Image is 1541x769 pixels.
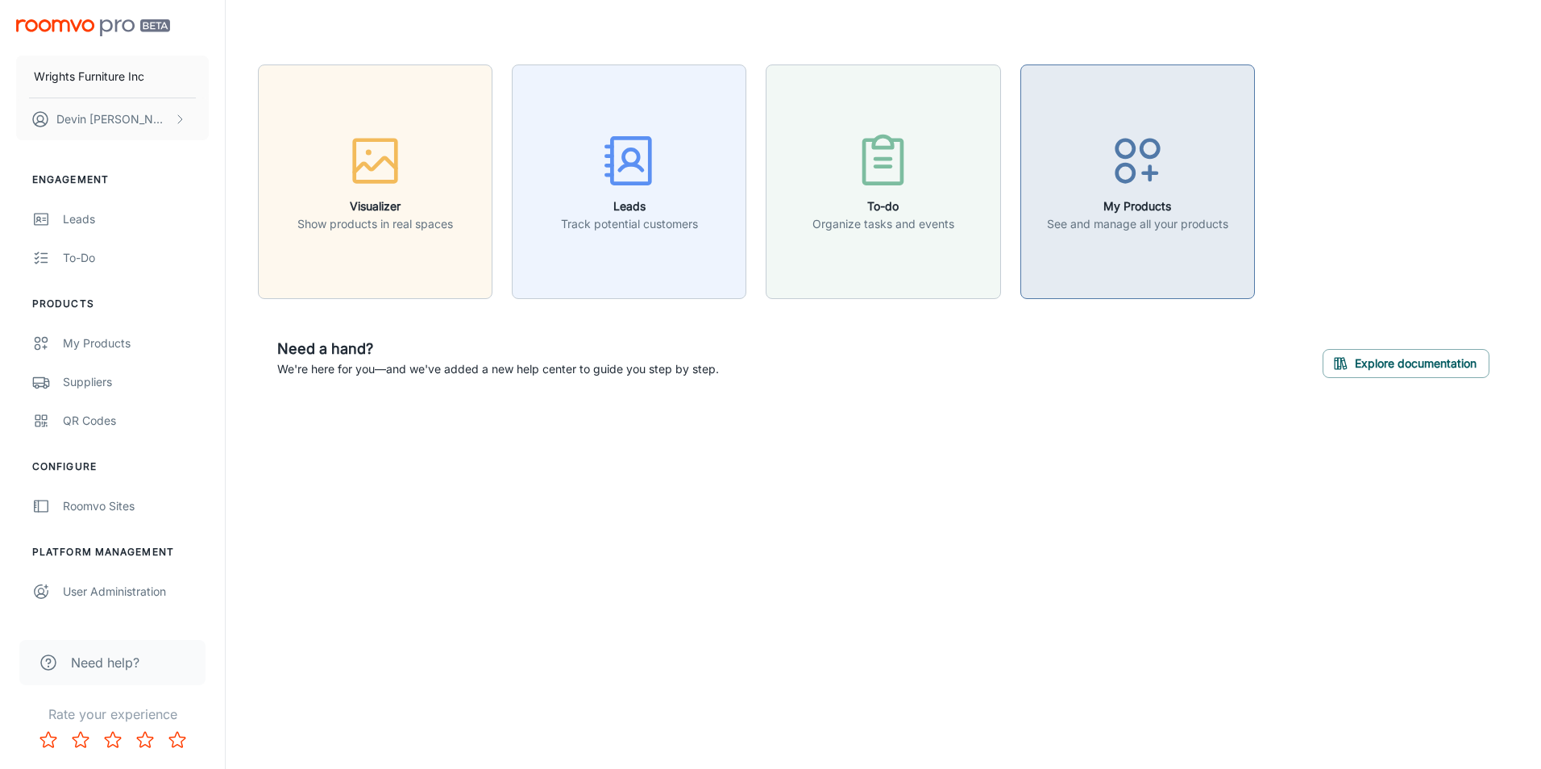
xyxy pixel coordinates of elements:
p: See and manage all your products [1047,215,1228,233]
div: QR Codes [63,412,209,430]
div: My Products [63,335,209,352]
h6: Need a hand? [277,338,719,360]
button: My ProductsSee and manage all your products [1020,64,1255,299]
div: Suppliers [63,373,209,391]
p: Show products in real spaces [297,215,453,233]
button: Wrights Furniture Inc [16,56,209,98]
button: Explore documentation [1323,349,1489,378]
h6: Leads [561,197,698,215]
button: LeadsTrack potential customers [512,64,746,299]
div: To-do [63,249,209,267]
p: Wrights Furniture Inc [34,68,144,85]
p: Organize tasks and events [812,215,954,233]
a: LeadsTrack potential customers [512,173,746,189]
button: Devin [PERSON_NAME] [16,98,209,140]
a: To-doOrganize tasks and events [766,173,1000,189]
h6: Visualizer [297,197,453,215]
p: Track potential customers [561,215,698,233]
a: Explore documentation [1323,355,1489,371]
h6: To-do [812,197,954,215]
p: We're here for you—and we've added a new help center to guide you step by step. [277,360,719,378]
a: My ProductsSee and manage all your products [1020,173,1255,189]
button: To-doOrganize tasks and events [766,64,1000,299]
h6: My Products [1047,197,1228,215]
button: VisualizerShow products in real spaces [258,64,492,299]
p: Devin [PERSON_NAME] [56,110,170,128]
div: Leads [63,210,209,228]
img: Roomvo PRO Beta [16,19,170,36]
